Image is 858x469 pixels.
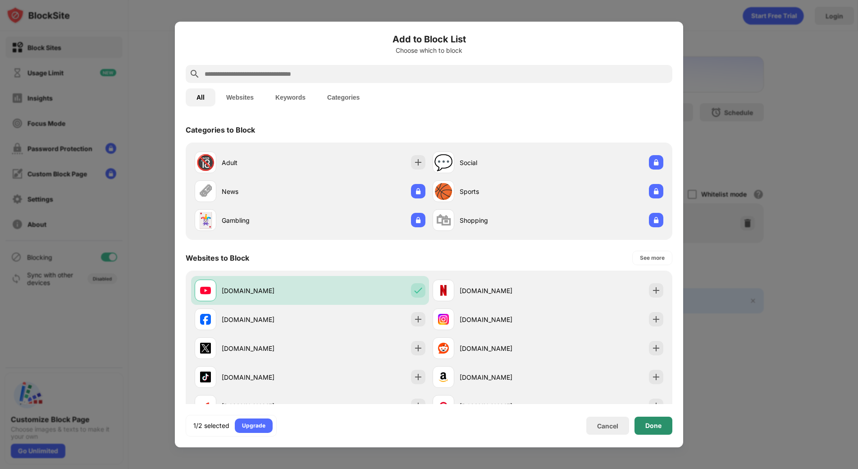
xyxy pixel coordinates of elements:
div: 🗞 [198,182,213,201]
button: Websites [215,88,265,106]
button: Categories [316,88,370,106]
img: favicons [438,314,449,325]
img: favicons [200,314,211,325]
button: All [186,88,215,106]
div: Shopping [460,216,548,225]
div: [DOMAIN_NAME] [222,286,310,295]
div: See more [640,253,665,262]
img: favicons [200,372,211,382]
div: 🔞 [196,153,215,172]
img: favicons [200,343,211,354]
div: [DOMAIN_NAME] [460,344,548,353]
div: [DOMAIN_NAME] [222,344,310,353]
div: [DOMAIN_NAME] [222,372,310,382]
img: favicons [200,400,211,411]
div: [DOMAIN_NAME] [222,401,310,411]
div: Websites to Block [186,253,249,262]
div: [DOMAIN_NAME] [460,286,548,295]
div: 🛍 [436,211,451,230]
div: 1/2 selected [193,421,229,430]
img: search.svg [189,69,200,79]
div: Upgrade [242,421,265,430]
div: Choose which to block [186,47,672,54]
div: [DOMAIN_NAME] [460,315,548,324]
div: [DOMAIN_NAME] [460,372,548,382]
div: Sports [460,187,548,196]
div: 🏀 [434,182,453,201]
img: favicons [438,343,449,354]
div: Cancel [597,422,618,430]
div: Categories to Block [186,125,255,134]
div: [DOMAIN_NAME] [460,401,548,411]
button: Keywords [265,88,316,106]
img: favicons [438,400,449,411]
div: 🃏 [196,211,215,230]
div: Adult [222,158,310,167]
div: News [222,187,310,196]
img: favicons [200,285,211,296]
div: Social [460,158,548,167]
img: favicons [438,285,449,296]
div: Done [645,422,662,429]
div: [DOMAIN_NAME] [222,315,310,324]
div: Gambling [222,216,310,225]
div: 💬 [434,153,453,172]
h6: Add to Block List [186,32,672,46]
img: favicons [438,372,449,382]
